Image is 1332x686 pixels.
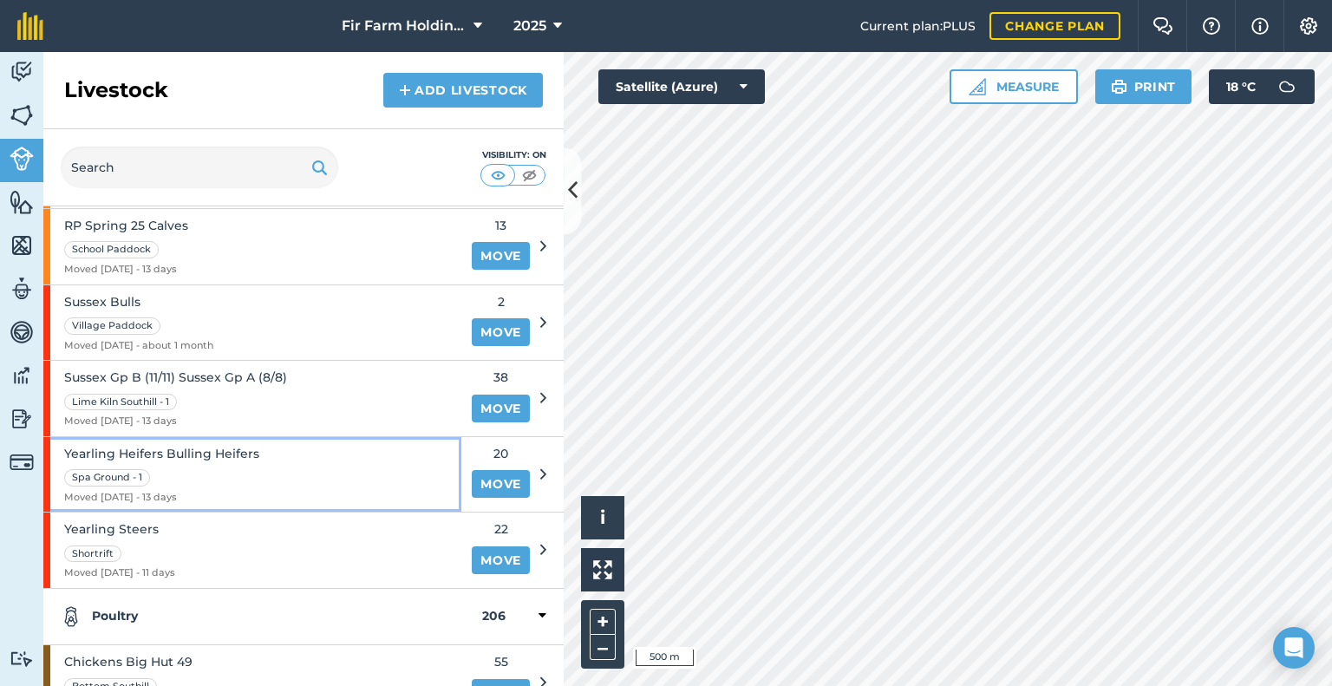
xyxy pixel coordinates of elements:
div: Shortrift [64,546,121,563]
input: Search [61,147,338,188]
span: i [600,506,605,528]
img: svg+xml;base64,PD94bWwgdmVyc2lvbj0iMS4wIiBlbmNvZGluZz0idXRmLTgiPz4KPCEtLSBHZW5lcmF0b3I6IEFkb2JlIE... [10,319,34,345]
img: svg+xml;base64,PHN2ZyB4bWxucz0iaHR0cDovL3d3dy53My5vcmcvMjAwMC9zdmciIHdpZHRoPSI1MCIgaGVpZ2h0PSI0MC... [487,167,509,184]
span: Moved [DATE] - 13 days [64,490,259,506]
a: Move [472,546,530,574]
span: 2 [472,292,530,311]
img: svg+xml;base64,PHN2ZyB4bWxucz0iaHR0cDovL3d3dy53My5vcmcvMjAwMC9zdmciIHdpZHRoPSI1MCIgaGVpZ2h0PSI0MC... [519,167,540,184]
strong: Poultry [61,606,482,627]
button: Satellite (Azure) [598,69,765,104]
button: Print [1095,69,1192,104]
a: Move [472,242,530,270]
span: 38 [472,368,530,387]
img: svg+xml;base64,PD94bWwgdmVyc2lvbj0iMS4wIiBlbmNvZGluZz0idXRmLTgiPz4KPCEtLSBHZW5lcmF0b3I6IEFkb2JlIE... [10,650,34,667]
img: svg+xml;base64,PHN2ZyB4bWxucz0iaHR0cDovL3d3dy53My5vcmcvMjAwMC9zdmciIHdpZHRoPSIxOSIgaGVpZ2h0PSIyNC... [1111,76,1127,97]
a: Add Livestock [383,73,543,108]
span: Fir Farm Holdings Limited [342,16,467,36]
button: i [581,496,624,539]
span: 13 [472,216,530,235]
strong: 206 [482,606,506,627]
span: 20 [472,444,530,463]
img: svg+xml;base64,PHN2ZyB4bWxucz0iaHR0cDovL3d3dy53My5vcmcvMjAwMC9zdmciIHdpZHRoPSI1NiIgaGVpZ2h0PSI2MC... [10,189,34,215]
div: Village Paddock [64,317,160,335]
img: Ruler icon [969,78,986,95]
img: svg+xml;base64,PHN2ZyB4bWxucz0iaHR0cDovL3d3dy53My5vcmcvMjAwMC9zdmciIHdpZHRoPSIxOSIgaGVpZ2h0PSIyNC... [311,157,328,178]
span: Moved [DATE] - 13 days [64,262,188,278]
img: svg+xml;base64,PD94bWwgdmVyc2lvbj0iMS4wIiBlbmNvZGluZz0idXRmLTgiPz4KPCEtLSBHZW5lcmF0b3I6IEFkb2JlIE... [10,276,34,302]
a: Move [472,395,530,422]
img: svg+xml;base64,PHN2ZyB4bWxucz0iaHR0cDovL3d3dy53My5vcmcvMjAwMC9zdmciIHdpZHRoPSI1NiIgaGVpZ2h0PSI2MC... [10,232,34,258]
span: 55 [472,652,530,671]
img: svg+xml;base64,PHN2ZyB4bWxucz0iaHR0cDovL3d3dy53My5vcmcvMjAwMC9zdmciIHdpZHRoPSIxNCIgaGVpZ2h0PSIyNC... [399,80,411,101]
img: A question mark icon [1201,17,1222,35]
div: Visibility: On [480,148,546,162]
a: Sussex Gp B (11/11) Sussex Gp A (8/8)Lime Kiln Southill - 1Moved [DATE] - 13 days [43,361,461,436]
a: Yearling Heifers Bulling HeifersSpa Ground - 1Moved [DATE] - 13 days [43,437,461,513]
img: Two speech bubbles overlapping with the left bubble in the forefront [1152,17,1173,35]
img: A cog icon [1298,17,1319,35]
span: Moved [DATE] - 13 days [64,414,287,429]
button: 18 °C [1209,69,1315,104]
span: Yearling Steers [64,519,175,539]
a: Sussex BullsVillage PaddockMoved [DATE] - about 1 month [43,285,461,361]
div: Lime Kiln Southill - 1 [64,394,177,411]
img: Four arrows, one pointing top left, one top right, one bottom right and the last bottom left [593,560,612,579]
img: svg+xml;base64,PD94bWwgdmVyc2lvbj0iMS4wIiBlbmNvZGluZz0idXRmLTgiPz4KPCEtLSBHZW5lcmF0b3I6IEFkb2JlIE... [1270,69,1304,104]
span: 2025 [513,16,546,36]
a: Yearling SteersShortriftMoved [DATE] - 11 days [43,513,461,588]
span: Sussex Gp B (11/11) Sussex Gp A (8/8) [64,368,287,387]
a: Change plan [989,12,1120,40]
img: svg+xml;base64,PD94bWwgdmVyc2lvbj0iMS4wIiBlbmNvZGluZz0idXRmLTgiPz4KPCEtLSBHZW5lcmF0b3I6IEFkb2JlIE... [10,363,34,389]
button: – [590,635,616,660]
span: Sussex Bulls [64,292,213,311]
button: Measure [950,69,1078,104]
img: svg+xml;base64,PD94bWwgdmVyc2lvbj0iMS4wIiBlbmNvZGluZz0idXRmLTgiPz4KPCEtLSBHZW5lcmF0b3I6IEFkb2JlIE... [61,606,82,627]
button: + [590,609,616,635]
span: 22 [472,519,530,539]
span: Moved [DATE] - about 1 month [64,338,213,354]
div: Open Intercom Messenger [1273,627,1315,669]
img: svg+xml;base64,PHN2ZyB4bWxucz0iaHR0cDovL3d3dy53My5vcmcvMjAwMC9zdmciIHdpZHRoPSIxNyIgaGVpZ2h0PSIxNy... [1251,16,1269,36]
h2: Livestock [64,76,168,104]
img: svg+xml;base64,PD94bWwgdmVyc2lvbj0iMS4wIiBlbmNvZGluZz0idXRmLTgiPz4KPCEtLSBHZW5lcmF0b3I6IEFkb2JlIE... [10,147,34,171]
div: School Paddock [64,241,159,258]
img: svg+xml;base64,PD94bWwgdmVyc2lvbj0iMS4wIiBlbmNvZGluZz0idXRmLTgiPz4KPCEtLSBHZW5lcmF0b3I6IEFkb2JlIE... [10,59,34,85]
span: Current plan : PLUS [860,16,976,36]
img: svg+xml;base64,PD94bWwgdmVyc2lvbj0iMS4wIiBlbmNvZGluZz0idXRmLTgiPz4KPCEtLSBHZW5lcmF0b3I6IEFkb2JlIE... [10,450,34,474]
a: Move [472,470,530,498]
span: RP Spring 25 Calves [64,216,188,235]
span: 18 ° C [1226,69,1256,104]
span: Moved [DATE] - 11 days [64,565,175,581]
a: RP Spring 25 CalvesSchool PaddockMoved [DATE] - 13 days [43,209,461,284]
a: Move [472,318,530,346]
span: Chickens Big Hut 49 [64,652,193,671]
img: svg+xml;base64,PHN2ZyB4bWxucz0iaHR0cDovL3d3dy53My5vcmcvMjAwMC9zdmciIHdpZHRoPSI1NiIgaGVpZ2h0PSI2MC... [10,102,34,128]
span: Yearling Heifers Bulling Heifers [64,444,259,463]
img: svg+xml;base64,PD94bWwgdmVyc2lvbj0iMS4wIiBlbmNvZGluZz0idXRmLTgiPz4KPCEtLSBHZW5lcmF0b3I6IEFkb2JlIE... [10,406,34,432]
div: Spa Ground - 1 [64,469,150,487]
img: fieldmargin Logo [17,12,43,40]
